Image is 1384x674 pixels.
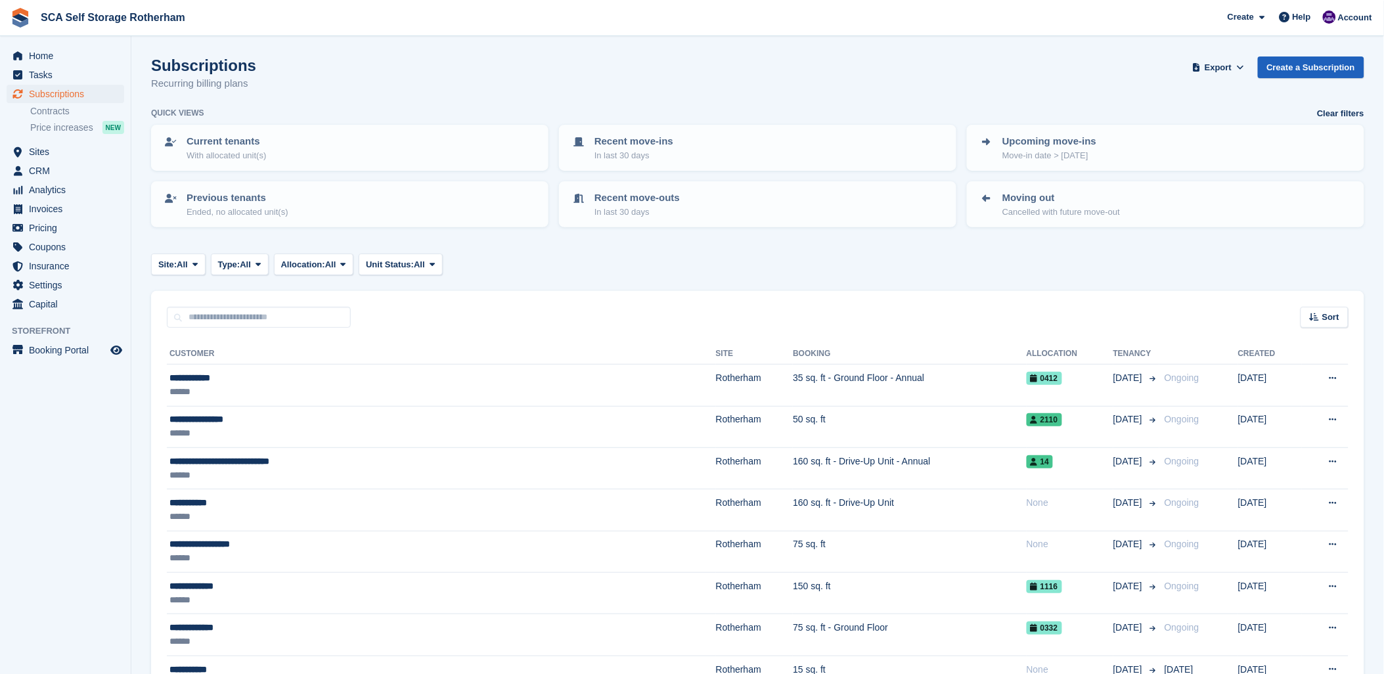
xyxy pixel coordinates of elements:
[325,258,336,271] span: All
[167,344,716,365] th: Customer
[793,573,1026,614] td: 150 sq. ft
[108,342,124,358] a: Preview store
[1238,447,1302,489] td: [DATE]
[1293,11,1311,24] span: Help
[793,365,1026,406] td: 35 sq. ft - Ground Floor - Annual
[1322,311,1339,324] span: Sort
[1165,622,1199,633] span: Ongoing
[151,56,256,74] h1: Subscriptions
[1165,539,1199,549] span: Ongoing
[968,183,1363,226] a: Moving out Cancelled with future move-out
[594,206,680,219] p: In last 30 days
[1228,11,1254,24] span: Create
[152,183,547,226] a: Previous tenants Ended, no allocated unit(s)
[716,344,793,365] th: Site
[7,238,124,256] a: menu
[29,47,108,65] span: Home
[560,183,955,226] a: Recent move-outs In last 30 days
[793,531,1026,572] td: 75 sq. ft
[793,614,1026,656] td: 75 sq. ft - Ground Floor
[1027,372,1062,385] span: 0412
[1238,489,1302,531] td: [DATE]
[1238,614,1302,656] td: [DATE]
[7,143,124,161] a: menu
[793,344,1026,365] th: Booking
[29,219,108,237] span: Pricing
[1165,581,1199,591] span: Ongoing
[29,200,108,218] span: Invoices
[7,47,124,65] a: menu
[11,8,30,28] img: stora-icon-8386f47178a22dfd0bd8f6a31ec36ba5ce8667c1dd55bd0f319d3a0aa187defe.svg
[1027,496,1113,510] div: None
[1113,496,1145,510] span: [DATE]
[1002,191,1120,206] p: Moving out
[7,257,124,275] a: menu
[716,447,793,489] td: Rotherham
[102,121,124,134] div: NEW
[1027,537,1113,551] div: None
[793,447,1026,489] td: 160 sq. ft - Drive-Up Unit - Annual
[560,126,955,169] a: Recent move-ins In last 30 days
[1238,365,1302,406] td: [DATE]
[1027,621,1062,635] span: 0332
[281,258,325,271] span: Allocation:
[716,531,793,572] td: Rotherham
[366,258,414,271] span: Unit Status:
[7,162,124,180] a: menu
[1027,455,1053,468] span: 14
[594,191,680,206] p: Recent move-outs
[7,181,124,199] a: menu
[187,206,288,219] p: Ended, no allocated unit(s)
[218,258,240,271] span: Type:
[30,105,124,118] a: Contracts
[1027,580,1062,593] span: 1116
[30,120,124,135] a: Price increases NEW
[158,258,177,271] span: Site:
[793,489,1026,531] td: 160 sq. ft - Drive-Up Unit
[29,85,108,103] span: Subscriptions
[29,295,108,313] span: Capital
[7,295,124,313] a: menu
[1113,579,1145,593] span: [DATE]
[716,614,793,656] td: Rotherham
[1165,497,1199,508] span: Ongoing
[151,107,204,119] h6: Quick views
[1323,11,1336,24] img: Kelly Neesham
[211,254,269,275] button: Type: All
[151,76,256,91] p: Recurring billing plans
[1238,406,1302,447] td: [DATE]
[177,258,188,271] span: All
[716,365,793,406] td: Rotherham
[30,122,93,134] span: Price increases
[152,126,547,169] a: Current tenants With allocated unit(s)
[1205,61,1232,74] span: Export
[1113,537,1145,551] span: [DATE]
[1027,413,1062,426] span: 2110
[414,258,425,271] span: All
[29,238,108,256] span: Coupons
[7,66,124,84] a: menu
[359,254,442,275] button: Unit Status: All
[1258,56,1364,78] a: Create a Subscription
[240,258,251,271] span: All
[793,406,1026,447] td: 50 sq. ft
[274,254,354,275] button: Allocation: All
[1238,573,1302,614] td: [DATE]
[12,325,131,338] span: Storefront
[7,200,124,218] a: menu
[7,276,124,294] a: menu
[1317,107,1364,120] a: Clear filters
[1165,414,1199,424] span: Ongoing
[1190,56,1247,78] button: Export
[1165,372,1199,383] span: Ongoing
[29,181,108,199] span: Analytics
[29,143,108,161] span: Sites
[187,134,266,149] p: Current tenants
[594,149,673,162] p: In last 30 days
[1338,11,1372,24] span: Account
[594,134,673,149] p: Recent move-ins
[1002,134,1096,149] p: Upcoming move-ins
[187,191,288,206] p: Previous tenants
[1002,149,1096,162] p: Move-in date > [DATE]
[1113,371,1145,385] span: [DATE]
